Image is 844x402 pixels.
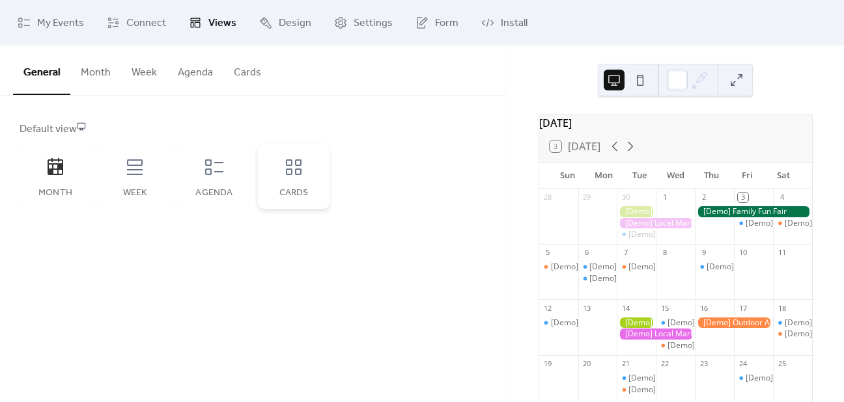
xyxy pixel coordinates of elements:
[699,359,709,369] div: 23
[695,261,734,273] div: [Demo] Morning Yoga Bliss
[773,328,812,340] div: [Demo] Open Mic Night
[695,206,812,217] div: [Demo] Family Fun Fair
[628,229,727,240] div: [Demo] Morning Yoga Bliss
[539,317,578,328] div: [Demo] Morning Yoga Bliss
[279,16,311,31] span: Design
[621,303,630,313] div: 14
[660,193,669,202] div: 1
[578,261,617,273] div: [Demo] Fitness Bootcamp
[121,46,167,94] button: Week
[628,384,726,395] div: [Demo] Seniors' Social Tea
[551,317,650,328] div: [Demo] Morning Yoga Bliss
[70,46,121,94] button: Month
[578,273,617,284] div: [Demo] Morning Yoga Bliss
[551,261,655,273] div: [Demo] Book Club Gathering
[543,248,553,258] div: 5
[582,193,592,202] div: 29
[621,193,630,202] div: 30
[694,163,729,189] div: Thu
[773,317,812,328] div: [Demo] Morning Yoga Bliss
[97,5,176,40] a: Connect
[628,261,726,273] div: [Demo] Seniors' Social Tea
[585,163,621,189] div: Mon
[582,248,592,258] div: 6
[656,317,695,328] div: [Demo] Morning Yoga Bliss
[660,303,669,313] div: 15
[777,359,787,369] div: 25
[738,248,748,258] div: 10
[699,193,709,202] div: 2
[695,317,773,328] div: [Demo] Outdoor Adventure Day
[20,122,485,137] div: Default view
[617,328,695,340] div: [Demo] Local Market
[550,163,585,189] div: Sun
[589,261,683,273] div: [Demo] Fitness Bootcamp
[582,359,592,369] div: 20
[471,5,537,40] a: Install
[707,261,806,273] div: [Demo] Morning Yoga Bliss
[208,16,236,31] span: Views
[734,373,773,384] div: [Demo] Morning Yoga Bliss
[271,188,316,198] div: Cards
[617,206,656,217] div: [Demo] Gardening Workshop
[777,193,787,202] div: 4
[621,163,657,189] div: Tue
[766,163,802,189] div: Sat
[406,5,468,40] a: Form
[617,373,656,384] div: [Demo] Morning Yoga Bliss
[543,193,553,202] div: 28
[668,340,780,351] div: [Demo] Culinary Cooking Class
[660,359,669,369] div: 22
[621,248,630,258] div: 7
[617,229,656,240] div: [Demo] Morning Yoga Bliss
[773,218,812,229] div: [Demo] Open Mic Night
[777,303,787,313] div: 18
[628,373,727,384] div: [Demo] Morning Yoga Bliss
[656,340,695,351] div: [Demo] Culinary Cooking Class
[191,188,237,198] div: Agenda
[13,46,70,95] button: General
[539,261,578,273] div: [Demo] Book Club Gathering
[699,303,709,313] div: 16
[729,163,765,189] div: Fri
[777,248,787,258] div: 11
[112,188,158,198] div: Week
[126,16,166,31] span: Connect
[621,359,630,369] div: 21
[734,218,773,229] div: [Demo] Morning Yoga Bliss
[354,16,393,31] span: Settings
[501,16,527,31] span: Install
[324,5,402,40] a: Settings
[617,218,695,229] div: [Demo] Local Market
[179,5,246,40] a: Views
[699,248,709,258] div: 9
[617,317,656,328] div: [Demo] Gardening Workshop
[582,303,592,313] div: 13
[249,5,321,40] a: Design
[167,46,223,94] button: Agenda
[543,303,553,313] div: 12
[543,359,553,369] div: 19
[8,5,94,40] a: My Events
[223,46,272,94] button: Cards
[738,303,748,313] div: 17
[660,248,669,258] div: 8
[435,16,458,31] span: Form
[33,188,78,198] div: Month
[539,115,812,131] div: [DATE]
[617,384,656,395] div: [Demo] Seniors' Social Tea
[668,317,767,328] div: [Demo] Morning Yoga Bliss
[738,359,748,369] div: 24
[589,273,688,284] div: [Demo] Morning Yoga Bliss
[658,163,694,189] div: Wed
[37,16,84,31] span: My Events
[617,261,656,273] div: [Demo] Seniors' Social Tea
[738,193,748,202] div: 3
